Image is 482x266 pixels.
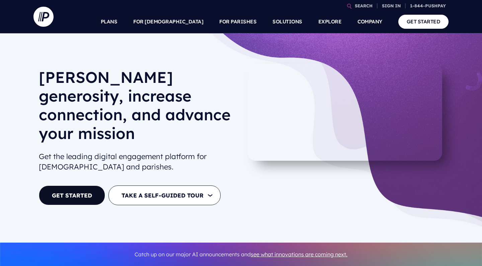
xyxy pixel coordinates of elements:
button: TAKE A SELF-GUIDED TOUR [108,185,221,205]
p: Catch up on our major AI announcements and [39,247,443,262]
a: COMPANY [357,10,382,33]
a: FOR [DEMOGRAPHIC_DATA] [133,10,203,33]
a: GET STARTED [398,15,449,28]
a: FOR PARISHES [219,10,256,33]
h1: [PERSON_NAME] generosity, increase connection, and advance your mission [39,68,236,148]
a: see what innovations are coming next. [251,251,347,258]
a: SOLUTIONS [272,10,302,33]
a: EXPLORE [318,10,342,33]
h2: Get the leading digital engagement platform for [DEMOGRAPHIC_DATA] and parishes. [39,149,236,175]
a: GET STARTED [39,185,105,205]
a: PLANS [101,10,117,33]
